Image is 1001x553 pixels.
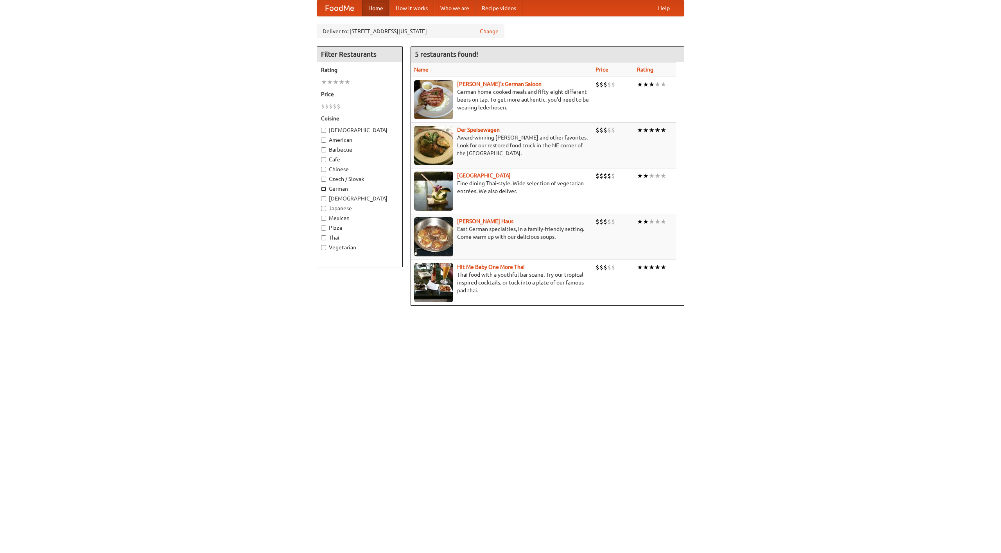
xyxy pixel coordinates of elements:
li: $ [607,172,611,180]
li: $ [596,263,599,272]
li: ★ [637,172,643,180]
li: ★ [643,80,649,89]
a: How it works [389,0,434,16]
li: $ [611,263,615,272]
label: Cafe [321,156,398,163]
input: Thai [321,235,326,240]
li: ★ [649,217,655,226]
input: [DEMOGRAPHIC_DATA] [321,128,326,133]
li: ★ [339,78,344,86]
li: ★ [655,80,660,89]
li: $ [599,126,603,134]
li: ★ [649,263,655,272]
input: Cafe [321,157,326,162]
li: $ [607,80,611,89]
label: Vegetarian [321,243,398,251]
li: ★ [660,126,666,134]
input: Vegetarian [321,245,326,250]
a: Price [596,66,608,73]
li: ★ [321,78,327,86]
label: [DEMOGRAPHIC_DATA] [321,195,398,202]
h5: Price [321,90,398,98]
a: Name [414,66,429,73]
li: ★ [649,126,655,134]
img: satay.jpg [414,172,453,211]
li: $ [333,102,337,111]
a: FoodMe [317,0,362,16]
ng-pluralize: 5 restaurants found! [415,50,478,58]
label: Pizza [321,224,398,232]
li: ★ [660,217,666,226]
li: $ [599,80,603,89]
p: East German specialties, in a family-friendly setting. Come warm up with our delicious soups. [414,225,589,241]
li: ★ [643,126,649,134]
a: Rating [637,66,653,73]
li: $ [607,263,611,272]
li: $ [607,126,611,134]
label: American [321,136,398,144]
input: [DEMOGRAPHIC_DATA] [321,196,326,201]
li: ★ [637,126,643,134]
div: Deliver to: [STREET_ADDRESS][US_STATE] [317,24,504,38]
label: [DEMOGRAPHIC_DATA] [321,126,398,134]
li: ★ [643,217,649,226]
label: Czech / Slovak [321,175,398,183]
label: German [321,185,398,193]
label: Chinese [321,165,398,173]
a: Recipe videos [475,0,522,16]
img: kohlhaus.jpg [414,217,453,256]
li: ★ [643,263,649,272]
a: Home [362,0,389,16]
a: Der Speisewagen [457,127,500,133]
li: $ [596,172,599,180]
a: Hit Me Baby One More Thai [457,264,525,270]
h4: Filter Restaurants [317,47,402,62]
input: Chinese [321,167,326,172]
li: ★ [660,263,666,272]
img: esthers.jpg [414,80,453,119]
li: ★ [649,172,655,180]
li: $ [611,126,615,134]
p: Award-winning [PERSON_NAME] and other favorites. Look for our restored food truck in the NE corne... [414,134,589,157]
a: [PERSON_NAME]'s German Saloon [457,81,542,87]
li: ★ [333,78,339,86]
li: $ [337,102,341,111]
li: $ [611,172,615,180]
input: Japanese [321,206,326,211]
p: Thai food with a youthful bar scene. Try our tropical inspired cocktails, or tuck into a plate of... [414,271,589,294]
li: $ [599,172,603,180]
li: ★ [655,126,660,134]
li: ★ [655,217,660,226]
a: Help [652,0,676,16]
li: $ [603,263,607,272]
li: ★ [637,263,643,272]
li: ★ [344,78,350,86]
li: $ [603,217,607,226]
li: $ [607,217,611,226]
li: ★ [655,263,660,272]
img: speisewagen.jpg [414,126,453,165]
a: [PERSON_NAME] Haus [457,218,513,224]
li: $ [325,102,329,111]
li: $ [603,80,607,89]
li: ★ [660,80,666,89]
li: ★ [655,172,660,180]
li: ★ [637,217,643,226]
a: [GEOGRAPHIC_DATA] [457,172,511,179]
h5: Cuisine [321,115,398,122]
li: ★ [327,78,333,86]
input: Czech / Slovak [321,177,326,182]
li: $ [599,217,603,226]
input: German [321,186,326,191]
label: Thai [321,234,398,242]
a: Change [480,27,499,35]
li: $ [611,80,615,89]
h5: Rating [321,66,398,74]
li: $ [321,102,325,111]
li: $ [611,217,615,226]
input: Barbecue [321,147,326,152]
